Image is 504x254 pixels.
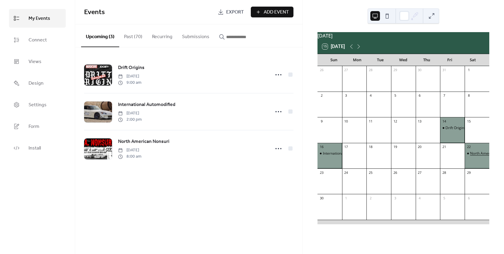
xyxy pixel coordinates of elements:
span: My Events [29,14,50,23]
span: International Automodified [118,101,175,108]
div: International Automodified [317,151,342,156]
a: Install [9,139,66,157]
div: 5 [393,93,397,98]
a: My Events [9,9,66,28]
div: 2 [368,196,373,200]
span: 2:00 pm [118,116,142,123]
button: Recurring [147,24,177,47]
a: Drift Origins [118,64,144,72]
span: Add Event [264,9,289,16]
div: 18 [368,145,373,149]
div: 6 [417,93,422,98]
a: Settings [9,95,66,114]
div: 7 [442,93,446,98]
div: 29 [466,170,471,175]
span: 8:00 am [118,153,141,160]
div: 20 [417,145,422,149]
div: 31 [442,68,446,72]
div: 22 [466,145,471,149]
a: Views [9,52,66,71]
div: 17 [344,145,348,149]
div: 28 [368,68,373,72]
div: 21 [442,145,446,149]
div: 26 [319,68,324,72]
span: Events [84,6,105,19]
div: 26 [393,170,397,175]
div: 12 [393,119,397,123]
div: Fri [438,54,461,66]
div: 25 [368,170,373,175]
span: [DATE] [118,110,142,116]
div: 11 [368,119,373,123]
span: Design [29,79,44,88]
div: 5 [442,196,446,200]
div: 1 [466,68,471,72]
div: Sat [461,54,484,66]
div: Tue [369,54,392,66]
div: 27 [417,170,422,175]
span: [DATE] [118,147,141,153]
span: Drift Origins [118,64,144,71]
div: 2 [319,93,324,98]
div: 30 [417,68,422,72]
div: Drift Origins [445,125,466,131]
button: Past (70) [119,24,147,47]
div: 3 [344,93,348,98]
a: Form [9,117,66,136]
div: Sun [322,54,345,66]
button: 15[DATE] [320,42,347,51]
div: 15 [466,119,471,123]
div: 29 [393,68,397,72]
div: 8 [466,93,471,98]
div: 14 [442,119,446,123]
span: Connect [29,35,47,45]
div: 4 [368,93,373,98]
div: 30 [319,196,324,200]
span: Install [29,144,41,153]
span: Form [29,122,39,132]
button: Upcoming (3) [81,24,119,47]
div: 6 [466,196,471,200]
div: 24 [344,170,348,175]
div: [DATE] [317,32,489,39]
div: 9 [319,119,324,123]
span: North American Nonsuri [118,138,169,145]
div: 4 [417,196,422,200]
span: Settings [29,100,47,110]
div: 16 [319,145,324,149]
div: 10 [344,119,348,123]
span: Views [29,57,41,67]
span: Export [226,9,244,16]
a: Connect [9,31,66,49]
div: 28 [442,170,446,175]
div: Thu [415,54,438,66]
button: Submissions [177,24,214,47]
div: 3 [393,196,397,200]
div: 13 [417,119,422,123]
div: Wed [392,54,415,66]
div: Mon [345,54,369,66]
a: Design [9,74,66,92]
div: 1 [344,196,348,200]
div: 27 [344,68,348,72]
div: Drift Origins [440,125,465,131]
a: International Automodified [118,101,175,109]
div: 23 [319,170,324,175]
a: Export [213,7,248,17]
span: [DATE] [118,73,141,80]
div: North American Nonsuri [465,151,489,156]
span: 9:00 am [118,80,141,86]
button: Add Event [251,7,293,17]
a: North American Nonsuri [118,138,169,146]
div: 19 [393,145,397,149]
div: International Automodified [323,151,368,156]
